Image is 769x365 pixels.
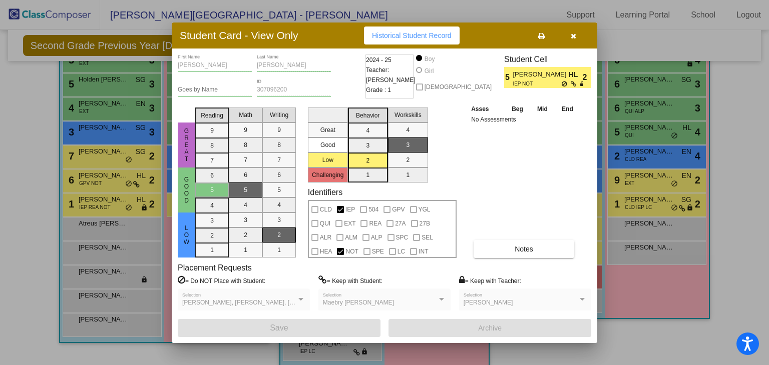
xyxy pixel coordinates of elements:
span: Great [182,127,191,162]
span: Notes [515,245,533,253]
span: [PERSON_NAME], [PERSON_NAME], [PERSON_NAME] [182,299,337,306]
label: = Keep with Teacher: [459,275,521,285]
span: 27A [395,217,406,229]
span: Archive [478,324,502,332]
th: Mid [530,103,554,114]
span: 504 [368,203,378,215]
h3: Student Card - View Only [180,29,298,41]
span: QUI [320,217,330,229]
span: YGL [419,203,431,215]
span: ALP [371,231,382,243]
span: [DEMOGRAPHIC_DATA] [425,81,492,93]
span: INT [419,245,428,257]
span: CLD [320,203,332,215]
span: Save [270,323,288,332]
span: LC [398,245,405,257]
button: Historical Student Record [364,26,460,44]
button: Save [178,319,380,337]
h3: Student Cell [504,54,591,64]
span: Teacher: [PERSON_NAME] [366,65,416,85]
label: = Do NOT Place with Student: [178,275,265,285]
div: Girl [424,66,434,75]
button: Archive [389,319,591,337]
div: Boy [424,54,435,63]
span: ALM [345,231,357,243]
th: Beg [505,103,531,114]
td: No Assessments [469,114,580,124]
button: Notes [474,240,574,258]
span: SPE [372,245,384,257]
span: Grade : 1 [366,85,391,95]
label: Placement Requests [178,263,252,272]
span: 2 [583,71,591,83]
span: Good [182,176,191,204]
span: EXT [344,217,355,229]
label: Identifiers [308,187,342,197]
span: REA [369,217,381,229]
label: = Keep with Student: [318,275,382,285]
span: [PERSON_NAME] [464,299,513,306]
span: SEL [422,231,433,243]
span: HEA [320,245,332,257]
span: IEP [345,203,355,215]
span: Low [182,224,191,245]
span: IEP NOT [513,80,561,87]
span: 2024 - 25 [366,55,392,65]
input: Enter ID [257,86,331,93]
span: GPV [392,203,405,215]
span: ALR [320,231,331,243]
span: 27B [420,217,430,229]
input: goes by name [178,86,252,93]
span: NOT [345,245,358,257]
span: SPC [396,231,409,243]
span: HL [569,69,583,80]
span: Historical Student Record [372,31,452,39]
span: [PERSON_NAME] [513,69,568,80]
th: Asses [469,103,505,114]
span: 5 [504,71,513,83]
th: End [555,103,581,114]
span: Maebry [PERSON_NAME] [323,299,394,306]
